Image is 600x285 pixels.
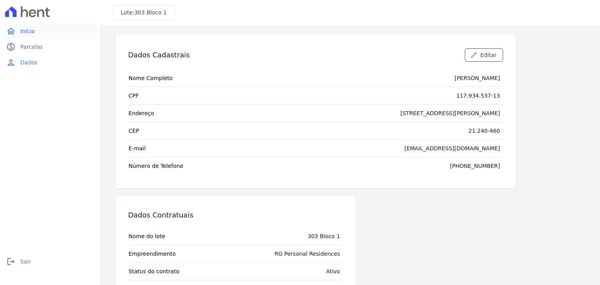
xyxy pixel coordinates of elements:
[400,109,500,117] div: [STREET_ADDRESS][PERSON_NAME]
[129,109,154,117] span: Endereço
[6,58,16,67] i: person
[3,254,97,269] a: logoutSair
[455,74,500,82] div: [PERSON_NAME]
[129,144,146,152] span: E-mail
[129,74,173,82] span: Nome Completo
[20,258,31,265] span: Sair
[134,9,167,16] span: 303 Bloco 1
[3,55,97,70] a: personDados
[20,27,35,35] span: Início
[326,267,340,275] div: Ativo
[121,9,167,17] h3: Lote:
[20,59,37,66] span: Dados
[468,127,500,135] div: 21.240-460
[480,51,496,59] span: Editar
[129,267,179,275] span: Status do contrato
[6,42,16,52] i: paid
[129,127,139,135] span: CEP
[3,23,97,39] a: homeInício
[129,232,165,240] span: Nome do lote
[129,92,139,100] span: CPF
[129,162,183,170] span: Número de Telefone
[128,50,190,60] h3: Dados Cadastrais
[129,250,176,258] span: Empreendimento
[465,48,503,62] a: Editar
[6,257,16,266] i: logout
[128,210,193,220] h3: Dados Contratuais
[450,162,500,170] div: [PHONE_NUMBER]
[456,92,500,100] div: 117.934.537-13
[20,43,43,51] span: Parcelas
[3,39,97,55] a: paidParcelas
[275,250,340,258] div: RG Personal Residences
[6,27,16,36] i: home
[308,232,340,240] div: 303 Bloco 1
[404,144,500,152] div: [EMAIL_ADDRESS][DOMAIN_NAME]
